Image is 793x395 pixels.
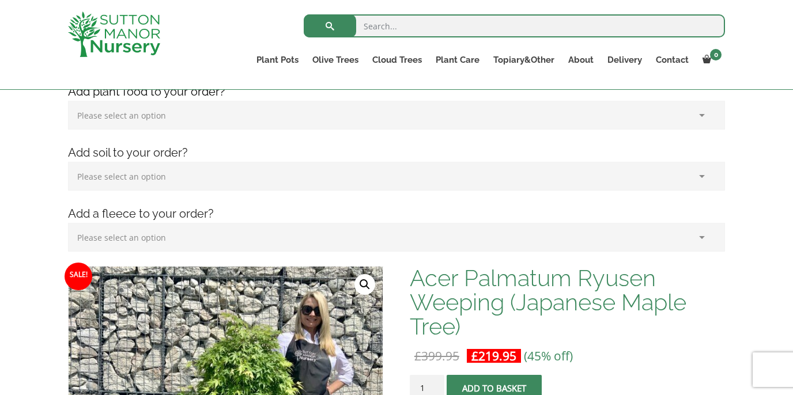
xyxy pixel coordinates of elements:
[710,49,722,60] span: 0
[59,83,734,101] h4: Add plant food to your order?
[305,52,365,68] a: Olive Trees
[429,52,486,68] a: Plant Care
[414,348,459,364] bdi: 399.95
[354,274,375,295] a: View full-screen image gallery
[471,348,516,364] bdi: 219.95
[414,348,421,364] span: £
[250,52,305,68] a: Plant Pots
[410,266,725,339] h1: Acer Palmatum Ryusen Weeping (Japanese Maple Tree)
[68,12,160,57] img: logo
[65,263,92,290] span: Sale!
[601,52,649,68] a: Delivery
[59,205,734,223] h4: Add a fleece to your order?
[365,52,429,68] a: Cloud Trees
[649,52,696,68] a: Contact
[304,14,725,37] input: Search...
[561,52,601,68] a: About
[486,52,561,68] a: Topiary&Other
[59,144,734,162] h4: Add soil to your order?
[696,52,725,68] a: 0
[524,348,573,364] span: (45% off)
[471,348,478,364] span: £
